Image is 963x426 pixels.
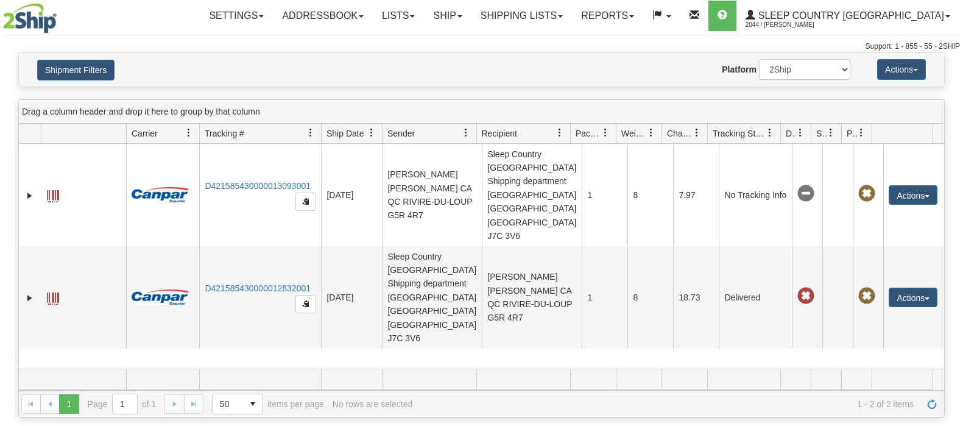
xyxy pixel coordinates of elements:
a: Shipment Issues filter column settings [820,122,841,143]
button: Copy to clipboard [295,295,316,313]
td: [DATE] [321,246,382,349]
button: Actions [889,185,937,205]
a: Tracking # filter column settings [300,122,321,143]
td: No Tracking Info [719,144,792,246]
span: Page 1 [59,394,79,414]
span: Tracking Status [713,127,766,140]
td: 8 [627,246,673,349]
span: Sender [387,127,415,140]
span: Tracking # [205,127,244,140]
a: Pickup Status filter column settings [851,122,872,143]
button: Actions [889,288,937,307]
a: Ship [424,1,471,31]
input: Page 1 [113,394,137,414]
td: [DATE] [321,144,382,246]
div: No rows are selected [333,399,413,409]
span: Weight [621,127,647,140]
img: logo2044.jpg [3,3,57,34]
a: D421585430000012832001 [205,283,311,293]
span: items per page [212,394,324,414]
a: Expand [24,190,36,202]
td: [PERSON_NAME] [PERSON_NAME] CA QC RIVIRE-DU-LOUP G5R 4R7 [482,246,582,349]
a: Shipping lists [471,1,572,31]
a: Expand [24,292,36,304]
span: Pickup Not Assigned [858,185,875,202]
td: Sleep Country [GEOGRAPHIC_DATA] Shipping department [GEOGRAPHIC_DATA] [GEOGRAPHIC_DATA] [GEOGRAPH... [482,144,582,246]
span: 2044 / [PERSON_NAME] [746,19,837,31]
span: Ship Date [326,127,364,140]
span: Pickup Status [847,127,857,140]
a: D421585430000013093001 [205,181,311,191]
td: Sleep Country [GEOGRAPHIC_DATA] Shipping department [GEOGRAPHIC_DATA] [GEOGRAPHIC_DATA] [GEOGRAPH... [382,246,482,349]
td: [PERSON_NAME] [PERSON_NAME] CA QC RIVIRE-DU-LOUP G5R 4R7 [382,144,482,246]
a: Sender filter column settings [456,122,476,143]
a: Carrier filter column settings [178,122,199,143]
img: 14 - Canpar [132,187,189,202]
label: Platform [722,63,757,76]
a: Addressbook [273,1,373,31]
a: Delivery Status filter column settings [790,122,811,143]
span: Charge [667,127,693,140]
td: 18.73 [673,246,719,349]
a: Refresh [922,394,942,414]
td: 8 [627,144,673,246]
a: Sleep Country [GEOGRAPHIC_DATA] 2044 / [PERSON_NAME] [736,1,959,31]
a: Charge filter column settings [686,122,707,143]
a: Lists [373,1,424,31]
span: Packages [576,127,601,140]
span: Delivery Status [786,127,796,140]
a: Label [47,185,59,204]
a: Settings [200,1,273,31]
span: Carrier [132,127,158,140]
span: Pickup Not Assigned [858,288,875,305]
button: Copy to clipboard [295,193,316,211]
a: Recipient filter column settings [549,122,570,143]
a: Packages filter column settings [595,122,616,143]
span: Late [797,288,814,305]
div: grid grouping header [19,100,944,124]
td: Delivered [719,246,792,349]
iframe: chat widget [935,151,962,275]
span: No Tracking Info [797,185,814,202]
span: select [243,394,263,414]
div: Support: 1 - 855 - 55 - 2SHIP [3,41,960,52]
button: Actions [877,59,926,80]
span: Shipment Issues [816,127,827,140]
a: Weight filter column settings [641,122,661,143]
a: Label [47,287,59,307]
button: Shipment Filters [37,60,115,80]
td: 7.97 [673,144,719,246]
a: Tracking Status filter column settings [760,122,780,143]
td: 1 [582,144,627,246]
a: Reports [572,1,643,31]
span: Sleep Country [GEOGRAPHIC_DATA] [755,10,944,21]
span: Page sizes drop down [212,394,263,414]
td: 1 [582,246,627,349]
span: Page of 1 [88,394,157,414]
span: 50 [220,398,236,410]
span: Recipient [482,127,517,140]
span: 1 - 2 of 2 items [421,399,914,409]
img: 14 - Canpar [132,289,189,305]
a: Ship Date filter column settings [361,122,382,143]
